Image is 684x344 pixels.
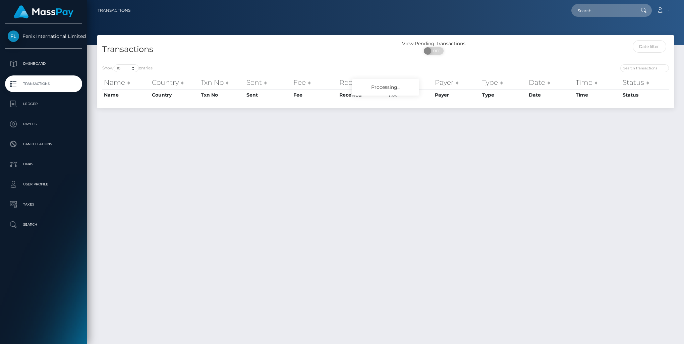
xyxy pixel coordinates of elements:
[574,90,621,100] th: Time
[98,3,130,17] a: Transactions
[102,76,150,89] th: Name
[571,4,634,17] input: Search...
[574,76,621,89] th: Time
[199,90,245,100] th: Txn No
[427,47,444,55] span: OFF
[5,216,82,233] a: Search
[8,179,79,189] p: User Profile
[480,76,527,89] th: Type
[8,31,19,42] img: Fenix International Limited
[114,64,139,72] select: Showentries
[387,76,433,89] th: F/X
[621,90,669,100] th: Status
[8,159,79,169] p: Links
[292,90,338,100] th: Fee
[8,99,79,109] p: Ledger
[527,90,574,100] th: Date
[5,156,82,173] a: Links
[102,90,150,100] th: Name
[102,64,153,72] label: Show entries
[8,119,79,129] p: Payees
[5,116,82,132] a: Payees
[5,176,82,193] a: User Profile
[5,196,82,213] a: Taxes
[5,75,82,92] a: Transactions
[14,5,73,18] img: MassPay Logo
[338,76,387,89] th: Received
[8,79,79,89] p: Transactions
[620,64,669,72] input: Search transactions
[199,76,245,89] th: Txn No
[338,90,387,100] th: Received
[433,90,480,100] th: Payer
[102,44,381,55] h4: Transactions
[5,55,82,72] a: Dashboard
[433,76,480,89] th: Payer
[5,96,82,112] a: Ledger
[292,76,338,89] th: Fee
[245,90,291,100] th: Sent
[245,76,291,89] th: Sent
[5,136,82,153] a: Cancellations
[527,76,574,89] th: Date
[150,76,199,89] th: Country
[621,76,669,89] th: Status
[8,220,79,230] p: Search
[352,79,419,96] div: Processing...
[386,40,482,47] div: View Pending Transactions
[8,59,79,69] p: Dashboard
[8,139,79,149] p: Cancellations
[633,40,666,53] input: Date filter
[150,90,199,100] th: Country
[8,199,79,210] p: Taxes
[480,90,527,100] th: Type
[5,33,82,39] span: Fenix International Limited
